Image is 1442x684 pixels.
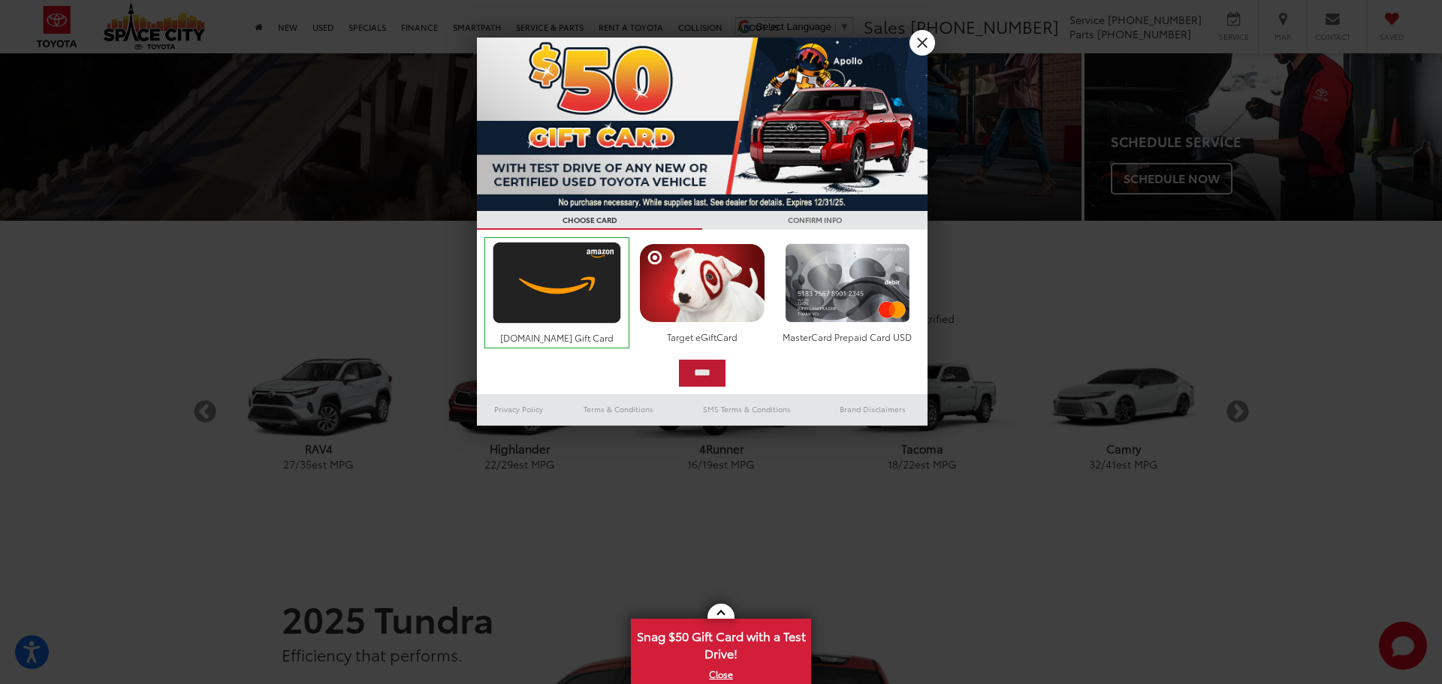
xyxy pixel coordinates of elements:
img: amazoncard.png [489,242,625,324]
img: targetcard.png [635,243,768,323]
div: MasterCard Prepaid Card USD [781,330,914,343]
span: Snag $50 Gift Card with a Test Drive! [632,620,810,666]
img: 53411_top_152338.jpg [477,38,928,211]
img: mastercard.png [781,243,914,323]
a: Terms & Conditions [561,400,676,418]
h3: CONFIRM INFO [702,211,928,230]
a: Brand Disclaimers [818,400,928,418]
div: [DOMAIN_NAME] Gift Card [489,331,625,344]
h3: CHOOSE CARD [477,211,702,230]
div: Target eGiftCard [635,330,768,343]
a: Privacy Policy [477,400,561,418]
a: SMS Terms & Conditions [676,400,818,418]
